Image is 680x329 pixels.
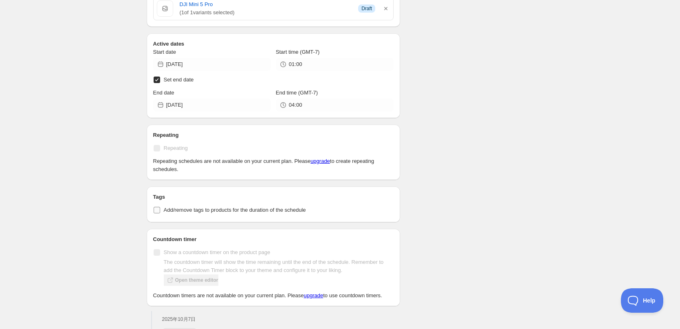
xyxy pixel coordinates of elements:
[153,49,176,55] span: Start date
[153,235,394,243] h2: Countdown timer
[276,90,318,96] span: End time (GMT-7)
[164,258,394,274] p: The countdown timer will show the time remaining until the end of the schedule. Remember to add t...
[153,193,394,201] h2: Tags
[153,40,394,48] h2: Active dates
[361,5,372,12] span: Draft
[162,316,361,322] h2: 2025年10月7日
[164,249,271,255] span: Show a countdown timer on the product page
[164,207,306,213] span: Add/remove tags to products for the duration of the schedule
[304,292,323,298] a: upgrade
[180,9,352,17] span: ( 1 of 1 variants selected)
[153,90,174,96] span: End date
[310,158,330,164] a: upgrade
[621,288,664,313] iframe: Toggle Customer Support
[180,0,352,9] a: DJI Mini 5 Pro
[164,145,188,151] span: Repeating
[276,49,320,55] span: Start time (GMT-7)
[153,157,394,173] p: Repeating schedules are not available on your current plan. Please to create repeating schedules.
[164,77,194,83] span: Set end date
[153,131,394,139] h2: Repeating
[153,292,394,300] p: Countdown timers are not available on your current plan. Please to use countdown timers.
